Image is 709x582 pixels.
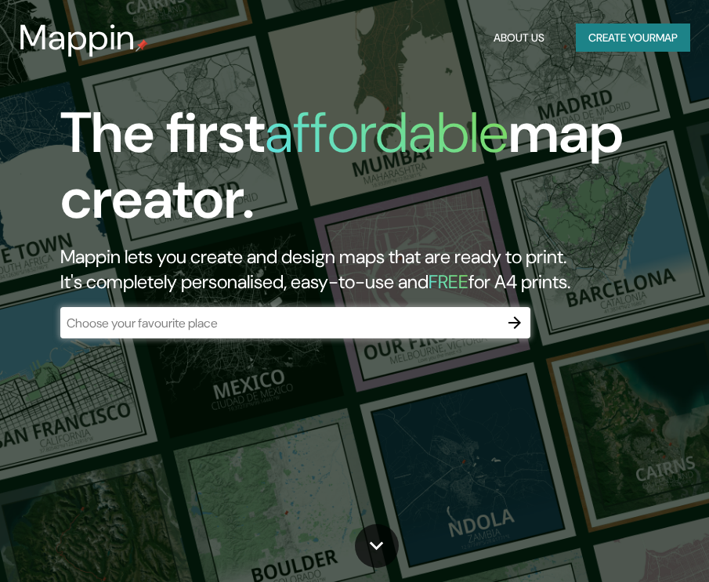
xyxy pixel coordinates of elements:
h2: Mappin lets you create and design maps that are ready to print. It's completely personalised, eas... [60,244,628,295]
h1: affordable [265,96,508,169]
button: About Us [487,23,551,52]
h3: Mappin [19,17,136,58]
h1: The first map creator. [60,100,628,244]
img: mappin-pin [136,39,148,52]
h5: FREE [429,269,468,294]
input: Choose your favourite place [60,314,499,332]
button: Create yourmap [576,23,690,52]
